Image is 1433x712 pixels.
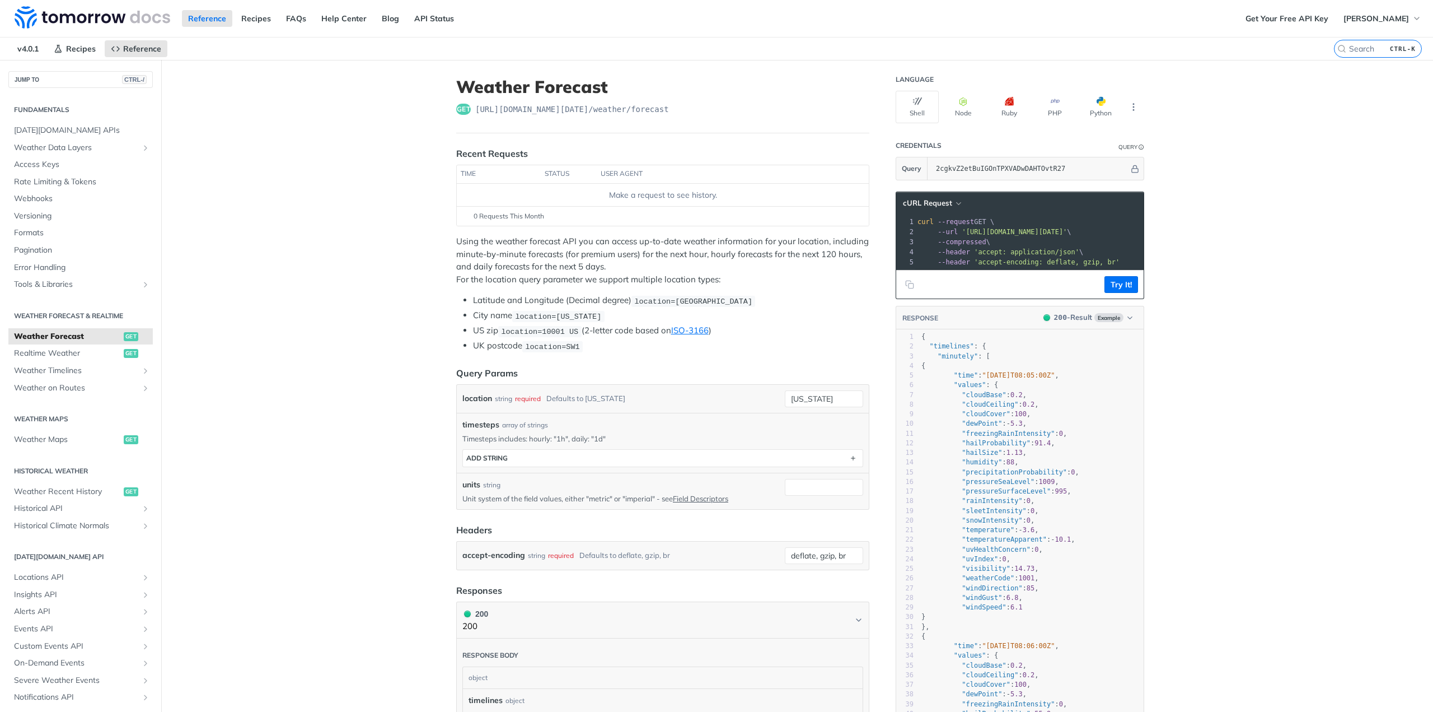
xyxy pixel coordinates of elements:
[954,371,978,379] span: "time"
[896,390,914,400] div: 7
[896,622,914,632] div: 31
[8,208,153,225] a: Versioning
[8,259,153,276] a: Error Handling
[896,75,934,84] div: Language
[464,611,471,617] span: 200
[917,228,1071,236] span: \
[8,638,153,655] a: Custom Events APIShow subpages for Custom Events API
[456,584,502,597] div: Responses
[896,487,914,496] div: 17
[495,390,512,407] div: string
[14,486,121,497] span: Weather Recent History
[938,258,970,266] span: --header
[1094,313,1123,322] span: Example
[930,157,1129,180] input: apikey
[141,642,150,651] button: Show subpages for Custom Events API
[896,468,914,477] div: 15
[14,331,121,342] span: Weather Forecast
[962,420,1002,427] span: "dewPoint"
[8,122,153,139] a: [DATE][DOMAIN_NAME] APIs
[896,247,915,257] div: 4
[8,414,153,424] h2: Weather Maps
[1054,313,1067,322] span: 200
[896,380,914,390] div: 6
[1337,44,1346,53] svg: Search
[280,10,312,27] a: FAQs
[896,603,914,612] div: 29
[896,400,914,409] div: 8
[896,506,914,516] div: 19
[1051,536,1055,543] span: -
[917,218,934,226] span: curl
[8,431,153,448] a: Weather Mapsget
[929,342,973,350] span: "timelines"
[962,555,998,563] span: "uvIndex"
[896,91,939,123] button: Shell
[1031,507,1034,515] span: 0
[141,143,150,152] button: Show subpages for Weather Data Layers
[896,525,914,535] div: 21
[8,603,153,620] a: Alerts APIShow subpages for Alerts API
[14,520,138,532] span: Historical Climate Normals
[457,165,541,183] th: time
[8,621,153,637] a: Events APIShow subpages for Events API
[896,157,928,180] button: Query
[456,366,518,380] div: Query Params
[962,594,1002,602] span: "windGust"
[1027,516,1031,524] span: 0
[462,390,492,407] label: location
[501,327,578,336] span: location=10001 US
[1010,420,1023,427] span: 5.3
[141,693,150,702] button: Show subpages for Notifications API
[462,434,863,444] p: Timesteps includes: hourly: "1h", daily: "1d"
[962,468,1067,476] span: "precipitationProbability"
[921,603,1023,611] span: :
[1006,420,1010,427] span: -
[1033,91,1076,123] button: PHP
[938,352,978,360] span: "minutely"
[14,348,121,359] span: Realtime Weather
[1104,276,1138,293] button: Try It!
[141,590,150,599] button: Show subpages for Insights API
[896,574,914,583] div: 26
[8,242,153,259] a: Pagination
[854,616,863,625] svg: Chevron
[902,276,917,293] button: Copy to clipboard
[962,439,1031,447] span: "hailProbability"
[1023,401,1035,408] span: 0.2
[462,608,488,620] div: 200
[962,487,1051,495] span: "pressureSurfaceLevel"
[141,607,150,616] button: Show subpages for Alerts API
[974,258,1120,266] span: 'accept-encoding: deflate, gzip, br'
[921,536,1075,543] span: : ,
[182,10,232,27] a: Reference
[896,593,914,603] div: 28
[8,587,153,603] a: Insights APIShow subpages for Insights API
[14,503,138,514] span: Historical API
[921,333,925,341] span: {
[917,248,1083,256] span: \
[921,362,925,370] span: {
[14,434,121,445] span: Weather Maps
[921,516,1034,524] span: : ,
[921,439,1055,447] span: : ,
[1006,594,1019,602] span: 6.8
[902,164,921,174] span: Query
[456,77,869,97] h1: Weather Forecast
[921,449,1027,457] span: : ,
[525,342,579,351] span: location=SW1
[66,44,96,54] span: Recipes
[456,104,471,115] span: get
[8,500,153,517] a: Historical APIShow subpages for Historical API
[462,608,863,633] button: 200 200200
[962,228,1067,236] span: '[URL][DOMAIN_NAME][DATE]'
[1039,478,1055,486] span: 1009
[8,672,153,689] a: Severe Weather EventsShow subpages for Severe Weather Events
[1018,574,1034,582] span: 1001
[921,391,1027,399] span: : ,
[14,211,150,222] span: Versioning
[896,458,914,467] div: 14
[124,332,138,341] span: get
[473,324,869,337] li: US zip (2-letter code based on )
[962,516,1022,524] span: "snowIntensity"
